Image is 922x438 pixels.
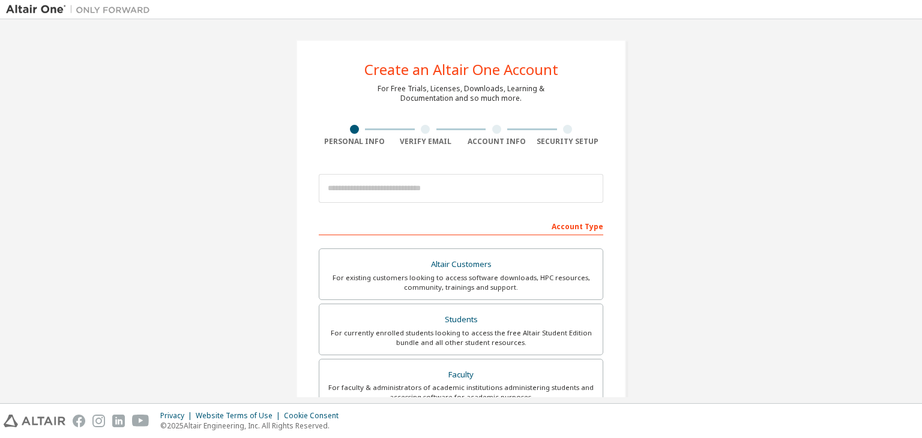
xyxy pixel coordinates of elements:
img: facebook.svg [73,415,85,427]
div: For Free Trials, Licenses, Downloads, Learning & Documentation and so much more. [378,84,544,103]
img: linkedin.svg [112,415,125,427]
div: Personal Info [319,137,390,146]
div: Cookie Consent [284,411,346,421]
div: Faculty [327,367,595,383]
div: Account Info [461,137,532,146]
img: altair_logo.svg [4,415,65,427]
div: Verify Email [390,137,462,146]
div: For currently enrolled students looking to access the free Altair Student Edition bundle and all ... [327,328,595,347]
div: Create an Altair One Account [364,62,558,77]
img: youtube.svg [132,415,149,427]
img: Altair One [6,4,156,16]
div: Account Type [319,216,603,235]
div: Security Setup [532,137,604,146]
div: For existing customers looking to access software downloads, HPC resources, community, trainings ... [327,273,595,292]
div: Website Terms of Use [196,411,284,421]
p: © 2025 Altair Engineering, Inc. All Rights Reserved. [160,421,346,431]
div: Altair Customers [327,256,595,273]
div: For faculty & administrators of academic institutions administering students and accessing softwa... [327,383,595,402]
img: instagram.svg [92,415,105,427]
div: Students [327,311,595,328]
div: Privacy [160,411,196,421]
